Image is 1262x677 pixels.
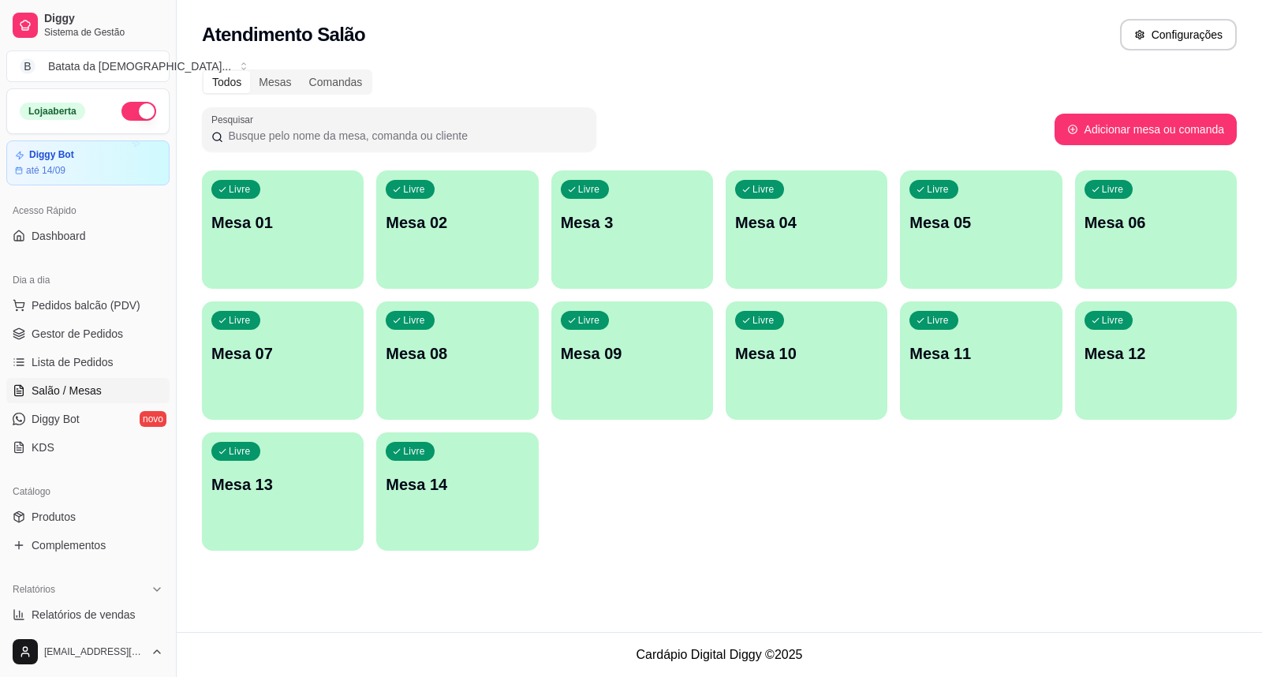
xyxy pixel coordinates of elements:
button: [EMAIL_ADDRESS][DOMAIN_NAME] [6,633,170,671]
span: Relatórios [13,583,55,596]
button: LivreMesa 10 [726,301,887,420]
p: Mesa 11 [909,342,1052,365]
p: Livre [403,445,425,458]
span: Complementos [32,537,106,553]
a: Salão / Mesas [6,378,170,403]
button: Adicionar mesa ou comanda [1055,114,1237,145]
p: Mesa 06 [1085,211,1227,234]
button: LivreMesa 07 [202,301,364,420]
p: Livre [927,314,949,327]
button: LivreMesa 11 [900,301,1062,420]
button: LivreMesa 04 [726,170,887,289]
a: Complementos [6,533,170,558]
div: Acesso Rápido [6,198,170,223]
a: Diggy Botnovo [6,406,170,432]
button: Configurações [1120,19,1237,50]
button: Pedidos balcão (PDV) [6,293,170,318]
a: DiggySistema de Gestão [6,6,170,44]
p: Livre [927,183,949,196]
button: LivreMesa 01 [202,170,364,289]
p: Mesa 13 [211,473,354,496]
a: Lista de Pedidos [6,350,170,375]
p: Livre [578,183,600,196]
a: KDS [6,435,170,460]
p: Mesa 08 [386,342,528,365]
a: Relatórios de vendas [6,602,170,627]
span: [EMAIL_ADDRESS][DOMAIN_NAME] [44,645,144,658]
span: Dashboard [32,228,86,244]
span: Sistema de Gestão [44,26,163,39]
a: Produtos [6,504,170,529]
div: Comandas [301,71,372,93]
footer: Cardápio Digital Diggy © 2025 [177,632,1262,677]
article: Diggy Bot [29,149,74,161]
span: Lista de Pedidos [32,354,114,370]
p: Livre [229,314,251,327]
p: Mesa 02 [386,211,528,234]
button: LivreMesa 14 [376,432,538,551]
span: Pedidos balcão (PDV) [32,297,140,313]
span: B [20,58,35,74]
p: Mesa 10 [735,342,878,365]
p: Livre [752,183,775,196]
span: Diggy [44,12,163,26]
button: Alterar Status [121,102,156,121]
p: Mesa 12 [1085,342,1227,365]
span: Gestor de Pedidos [32,326,123,342]
p: Mesa 07 [211,342,354,365]
span: Diggy Bot [32,411,80,427]
span: Produtos [32,509,76,525]
button: LivreMesa 06 [1075,170,1237,289]
div: Dia a dia [6,267,170,293]
p: Livre [578,314,600,327]
div: Mesas [250,71,300,93]
span: Relatórios de vendas [32,607,136,623]
p: Livre [1102,314,1124,327]
label: Pesquisar [211,113,259,126]
p: Livre [752,314,775,327]
p: Mesa 3 [561,211,704,234]
p: Mesa 14 [386,473,528,496]
p: Livre [229,183,251,196]
a: Diggy Botaté 14/09 [6,140,170,185]
button: LivreMesa 08 [376,301,538,420]
a: Dashboard [6,223,170,249]
button: Select a team [6,50,170,82]
p: Livre [403,183,425,196]
a: Gestor de Pedidos [6,321,170,346]
h2: Atendimento Salão [202,22,365,47]
input: Pesquisar [223,128,587,144]
p: Livre [229,445,251,458]
button: LivreMesa 05 [900,170,1062,289]
button: LivreMesa 3 [551,170,713,289]
span: Salão / Mesas [32,383,102,398]
div: Catálogo [6,479,170,504]
div: Batata da [DEMOGRAPHIC_DATA] ... [48,58,231,74]
div: Loja aberta [20,103,85,120]
p: Mesa 05 [909,211,1052,234]
button: LivreMesa 09 [551,301,713,420]
p: Mesa 04 [735,211,878,234]
p: Mesa 09 [561,342,704,365]
button: LivreMesa 13 [202,432,364,551]
p: Livre [1102,183,1124,196]
button: LivreMesa 02 [376,170,538,289]
button: LivreMesa 12 [1075,301,1237,420]
p: Livre [403,314,425,327]
div: Todos [203,71,250,93]
article: até 14/09 [26,164,65,177]
span: KDS [32,439,54,455]
p: Mesa 01 [211,211,354,234]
